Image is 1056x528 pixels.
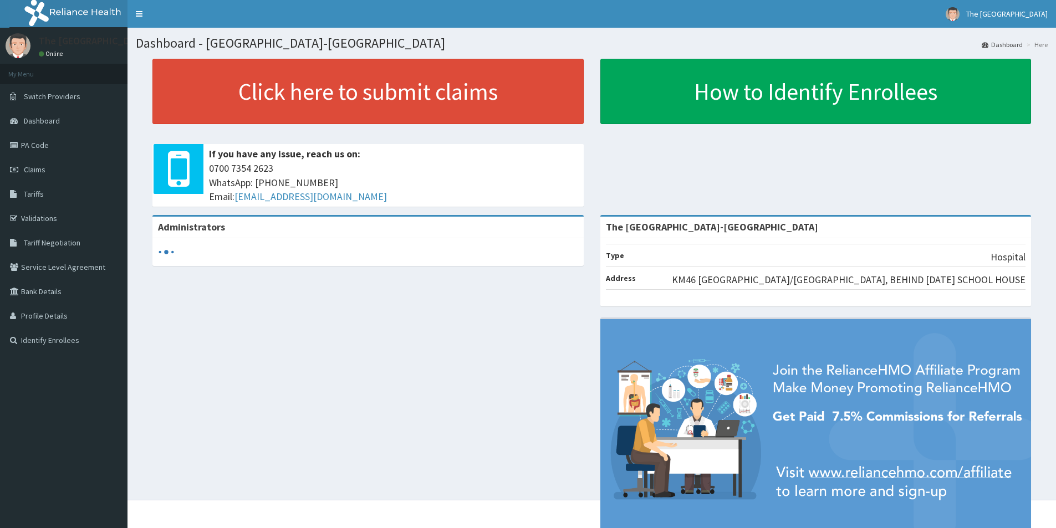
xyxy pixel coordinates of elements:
[24,189,44,199] span: Tariffs
[24,116,60,126] span: Dashboard
[6,33,30,58] img: User Image
[158,221,225,233] b: Administrators
[946,7,960,21] img: User Image
[39,36,150,46] p: The [GEOGRAPHIC_DATA]
[606,273,636,283] b: Address
[1024,40,1048,49] li: Here
[966,9,1048,19] span: The [GEOGRAPHIC_DATA]
[136,36,1048,50] h1: Dashboard - [GEOGRAPHIC_DATA]-[GEOGRAPHIC_DATA]
[234,190,387,203] a: [EMAIL_ADDRESS][DOMAIN_NAME]
[24,165,45,175] span: Claims
[39,50,65,58] a: Online
[158,244,175,260] svg: audio-loading
[606,250,624,260] b: Type
[672,273,1026,287] p: KM46 [GEOGRAPHIC_DATA]/[GEOGRAPHIC_DATA], BEHIND [DATE] SCHOOL HOUSE
[24,238,80,248] span: Tariff Negotiation
[209,147,360,160] b: If you have any issue, reach us on:
[209,161,578,204] span: 0700 7354 2623 WhatsApp: [PHONE_NUMBER] Email:
[606,221,818,233] strong: The [GEOGRAPHIC_DATA]-[GEOGRAPHIC_DATA]
[24,91,80,101] span: Switch Providers
[982,40,1023,49] a: Dashboard
[152,59,584,124] a: Click here to submit claims
[991,250,1026,264] p: Hospital
[600,59,1032,124] a: How to Identify Enrollees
